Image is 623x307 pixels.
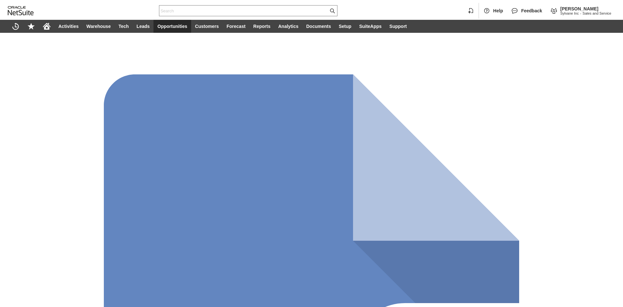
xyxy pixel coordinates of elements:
[195,24,219,29] span: Customers
[82,20,115,33] a: Warehouse
[137,24,150,29] span: Leads
[86,24,111,29] span: Warehouse
[23,20,39,33] div: Shortcuts
[582,11,611,15] span: Sales and Service
[385,20,411,33] a: Support
[546,2,615,20] div: Change Role
[153,20,191,33] a: Opportunities
[8,6,34,15] svg: logo
[58,24,79,29] span: Activities
[8,20,23,33] a: Recent Records
[55,20,82,33] a: Activities
[328,7,336,15] svg: Search
[275,20,302,33] a: Analytics
[560,11,579,15] span: Sylvane Inc
[27,22,35,30] svg: Shortcuts
[302,20,335,33] a: Documents
[306,24,331,29] span: Documents
[12,22,19,30] svg: Recent Records
[115,20,133,33] a: Tech
[507,2,546,20] div: Feedback
[253,24,271,29] span: Reports
[250,20,275,33] a: Reports
[580,11,581,15] span: -
[359,24,382,29] span: SuiteApps
[521,8,542,13] span: Feedback
[223,20,249,33] a: Forecast
[191,20,223,33] a: Customers
[479,2,507,20] div: Help
[335,20,355,33] a: Setup
[355,20,385,33] a: SuiteApps
[226,24,245,29] span: Forecast
[389,24,407,29] span: Support
[39,20,55,33] a: Home
[560,6,611,11] span: [PERSON_NAME]
[278,24,299,29] span: Analytics
[43,22,51,30] svg: Home
[118,24,129,29] span: Tech
[159,7,328,15] input: Search
[157,24,187,29] span: Opportunities
[463,2,479,20] div: Create New
[493,8,503,13] span: Help
[339,24,351,29] span: Setup
[133,20,153,33] a: Leads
